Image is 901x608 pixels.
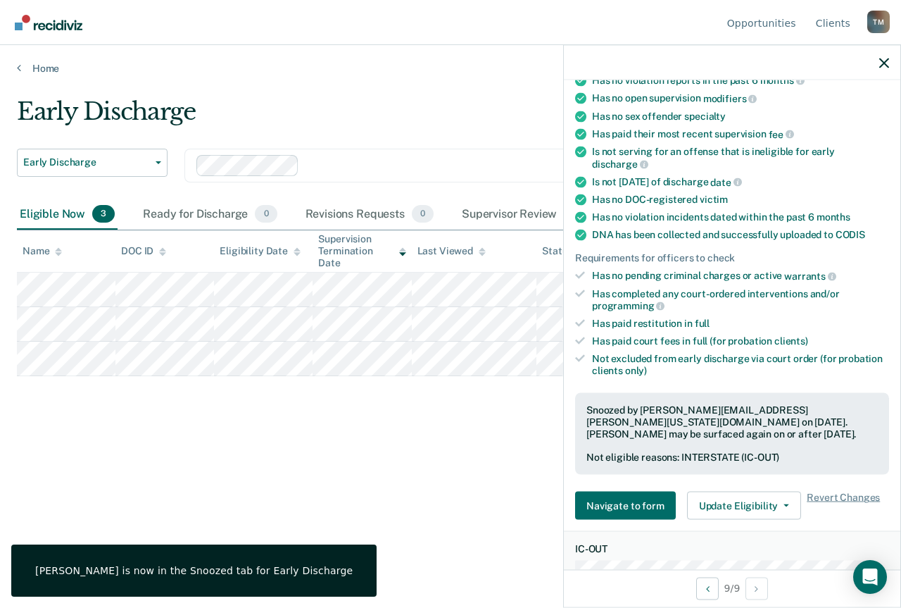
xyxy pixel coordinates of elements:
[687,492,801,520] button: Update Eligibility
[23,156,150,168] span: Early Discharge
[592,318,889,330] div: Has paid restitution in
[592,110,889,122] div: Has no sex offender
[817,211,850,223] span: months
[121,245,166,257] div: DOC ID
[575,252,889,264] div: Requirements for officers to check
[760,75,805,86] span: months
[592,92,889,105] div: Has no open supervision
[807,492,880,520] span: Revert Changes
[15,15,82,30] img: Recidiviz
[412,205,434,223] span: 0
[140,199,279,230] div: Ready for Discharge
[417,245,486,257] div: Last Viewed
[575,543,889,555] dt: IC-OUT
[592,352,889,376] div: Not excluded from early discharge via court order (for probation clients
[303,199,436,230] div: Revisions Requests
[564,569,900,607] div: 9 / 9
[592,300,664,311] span: programming
[774,335,808,346] span: clients)
[592,287,889,311] div: Has completed any court-ordered interventions and/or
[769,128,794,139] span: fee
[867,11,890,33] div: T M
[575,492,676,520] button: Navigate to form
[853,560,887,594] div: Open Intercom Messenger
[592,175,889,188] div: Is not [DATE] of discharge
[684,110,726,121] span: specialty
[592,211,889,223] div: Has no violation incidents dated within the past 6
[745,577,768,600] button: Next Opportunity
[220,245,301,257] div: Eligibility Date
[586,404,878,440] div: Snoozed by [PERSON_NAME][EMAIL_ADDRESS][PERSON_NAME][US_STATE][DOMAIN_NAME] on [DATE]. [PERSON_NA...
[696,577,719,600] button: Previous Opportunity
[575,492,681,520] a: Navigate to form link
[700,194,728,205] span: victim
[318,233,405,268] div: Supervision Termination Date
[836,229,865,240] span: CODIS
[592,128,889,140] div: Has paid their most recent supervision
[592,158,648,169] span: discharge
[703,92,757,104] span: modifiers
[592,335,889,347] div: Has paid court fees in full (for probation
[459,199,589,230] div: Supervisor Review
[784,270,836,281] span: warrants
[35,564,353,577] div: [PERSON_NAME] is now in the Snoozed tab for Early Discharge
[710,176,741,187] span: date
[586,452,878,464] div: Not eligible reasons: INTERSTATE (IC-OUT)
[17,199,118,230] div: Eligible Now
[542,245,572,257] div: Status
[92,205,115,223] span: 3
[867,11,890,33] button: Profile dropdown button
[23,245,62,257] div: Name
[255,205,277,223] span: 0
[625,364,647,376] span: only)
[695,318,710,329] span: full
[592,194,889,206] div: Has no DOC-registered
[592,229,889,241] div: DNA has been collected and successfully uploaded to
[592,270,889,283] div: Has no pending criminal charges or active
[592,146,889,170] div: Is not serving for an offense that is ineligible for early
[592,74,889,87] div: Has no violation reports in the past 6
[17,62,884,75] a: Home
[17,97,828,137] div: Early Discharge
